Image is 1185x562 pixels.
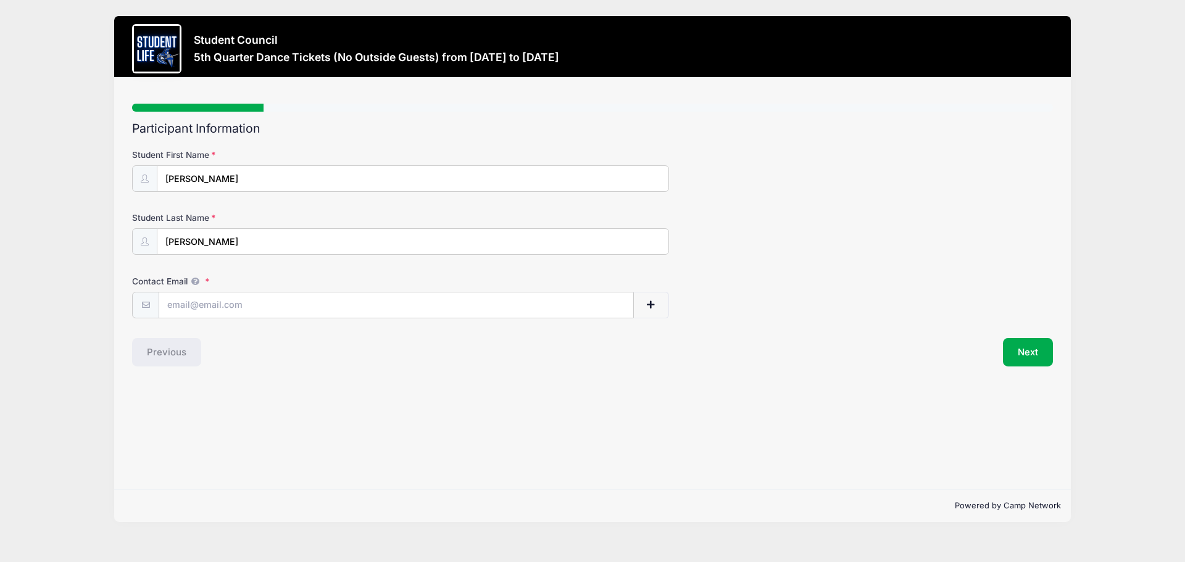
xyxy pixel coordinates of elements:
h2: Participant Information [132,122,1053,136]
label: Student First Name [132,149,439,161]
input: Student First Name [157,165,669,192]
p: Powered by Camp Network [124,500,1061,512]
button: Next [1003,338,1053,366]
input: Student Last Name [157,228,669,255]
h3: Student Council [194,33,559,46]
label: Contact Email [132,275,439,287]
label: Student Last Name [132,212,439,224]
h3: 5th Quarter Dance Tickets (No Outside Guests) from [DATE] to [DATE] [194,51,559,64]
input: email@email.com [159,292,634,318]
